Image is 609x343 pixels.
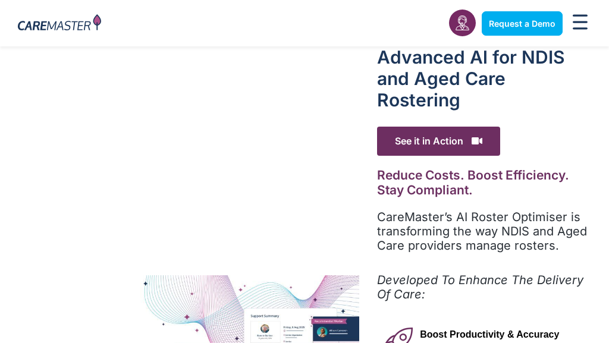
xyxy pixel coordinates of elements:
[377,273,583,301] em: Developed To Enhance The Delivery Of Care:
[569,11,591,36] div: Menu Toggle
[482,11,563,36] a: Request a Demo
[420,329,559,339] span: Boost Productivity & Accuracy
[377,168,591,197] h2: Reduce Costs. Boost Efficiency. Stay Compliant.
[377,127,500,156] span: See it in Action
[377,46,591,111] h1: Advanced Al for NDIS and Aged Care Rostering
[18,14,101,33] img: CareMaster Logo
[489,18,555,29] span: Request a Demo
[377,210,591,253] p: CareMaster’s AI Roster Optimiser is transforming the way NDIS and Aged Care providers manage rost...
